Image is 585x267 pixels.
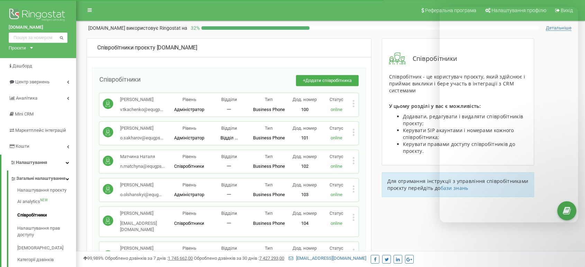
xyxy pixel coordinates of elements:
p: 104 [289,220,321,227]
p: [DOMAIN_NAME] [88,25,187,31]
span: 99,989% [83,256,104,261]
iframe: Intercom live chat [440,7,578,222]
button: +Додати співробітника [296,75,359,86]
span: online [331,164,342,169]
span: Business Phone [253,135,285,140]
p: 103 [289,192,321,198]
span: Адміністратор [174,135,204,140]
span: o.sakharov@equgps... [120,135,163,140]
span: Business Phone [253,164,285,169]
span: 一 [227,192,231,197]
span: Відділи [221,126,237,131]
span: Тип [265,182,273,187]
span: Керувати SIP акаунтами і номерами кожного співробітника; [403,127,514,140]
span: Дод. номер [292,126,317,131]
u: 7 427 293,00 [259,256,284,261]
span: Статус [330,211,343,216]
a: Налаштування прав доступу [17,222,76,241]
span: Дод. номер [292,154,317,159]
span: Відділи [221,154,237,159]
iframe: Intercom live chat [561,228,578,245]
span: Тип [265,154,273,159]
a: [EMAIL_ADDRESS][DOMAIN_NAME] [289,256,366,261]
span: online [331,135,342,140]
span: v.tkachenko@equgp... [120,107,163,112]
span: Рівень [182,126,196,131]
span: Дод. номер [292,211,317,216]
a: Налаштування проєкту [17,187,76,195]
span: Оброблено дзвінків за 7 днів : [105,256,193,261]
img: Ringostat logo [9,7,67,24]
span: Business Phone [253,192,285,197]
span: online [331,192,342,197]
input: Пошук за номером [9,33,67,43]
p: [PERSON_NAME] [PERSON_NAME] [120,245,169,258]
span: Співробітник - це користувач проєкту, який здійснює і приймає виклики і бере участь в інтеграції ... [389,73,525,94]
span: Відділи [221,246,237,251]
div: Проєкти [9,45,26,51]
span: Оброблено дзвінків за 30 днів : [194,256,284,261]
span: Рівень [182,97,196,102]
span: o.olshanskyi@equg... [120,192,162,197]
span: Статус [330,182,343,187]
a: AI analyticsNEW [17,195,76,209]
span: Загальні налаштування [16,175,65,182]
span: Тип [265,211,273,216]
span: Маркетплейс інтеграцій [15,128,66,133]
a: Загальні налаштування [10,171,76,185]
span: Статус [330,126,343,131]
span: 一 [227,107,231,112]
span: Дод. номер [292,97,317,102]
p: [PERSON_NAME] [120,210,169,217]
span: Адміністратор [174,107,204,112]
p: 102 [289,163,321,170]
span: Business Phone [253,107,285,112]
span: Співробітники [174,221,204,226]
span: Кошти [16,144,29,149]
span: Відділи [221,211,237,216]
a: Налаштування [1,155,76,171]
span: online [331,221,342,226]
p: Матчина Наталя [120,154,165,160]
span: Рівень [182,154,196,159]
a: Категорії дзвінків [17,255,76,263]
span: Тип [265,246,273,251]
span: Реферальна програма [425,8,476,13]
span: online [331,107,342,112]
span: Співробітники проєкту [97,44,155,51]
span: У цьому розділі у вас є можливість: [389,103,481,109]
span: Керувати правами доступу співробітників до проєкту. [403,141,515,154]
p: [PERSON_NAME] [120,96,163,103]
span: Для отримання інструкції з управління співробітниками проєкту перейдіть до [387,178,529,191]
p: [EMAIL_ADDRESS][DOMAIN_NAME] [120,220,169,233]
span: Відділи [221,97,237,102]
p: 32 % [187,25,201,31]
p: [PERSON_NAME] [120,182,162,188]
span: Тип [265,97,273,102]
span: 一 [227,164,231,169]
span: Статус [330,246,343,251]
span: Тип [265,126,273,131]
span: Відділ ... [220,135,238,140]
span: Аналiтика [16,95,37,101]
span: Додавати, редагувати і видаляти співробітників проєкту; [403,113,523,127]
span: Рівень [182,182,196,187]
span: Дод. номер [292,182,317,187]
span: Відділи [221,182,237,187]
a: [DOMAIN_NAME] [9,24,67,31]
p: [PERSON_NAME] [120,125,163,132]
span: Центр звернень [15,79,49,84]
span: Дод. номер [292,246,317,251]
span: Business Phone [253,221,285,226]
span: n.matchyna@equgps... [120,164,165,169]
span: Статус [330,154,343,159]
span: Дашборд [12,63,32,68]
span: Співробітники [99,76,141,83]
span: Рівень [182,211,196,216]
a: Співробітники [17,209,76,222]
span: Додати співробітника [305,78,352,83]
u: 1 745 662,00 [168,256,193,261]
span: Адміністратор [174,192,204,197]
p: 101 [289,135,321,141]
span: 一 [227,221,231,226]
